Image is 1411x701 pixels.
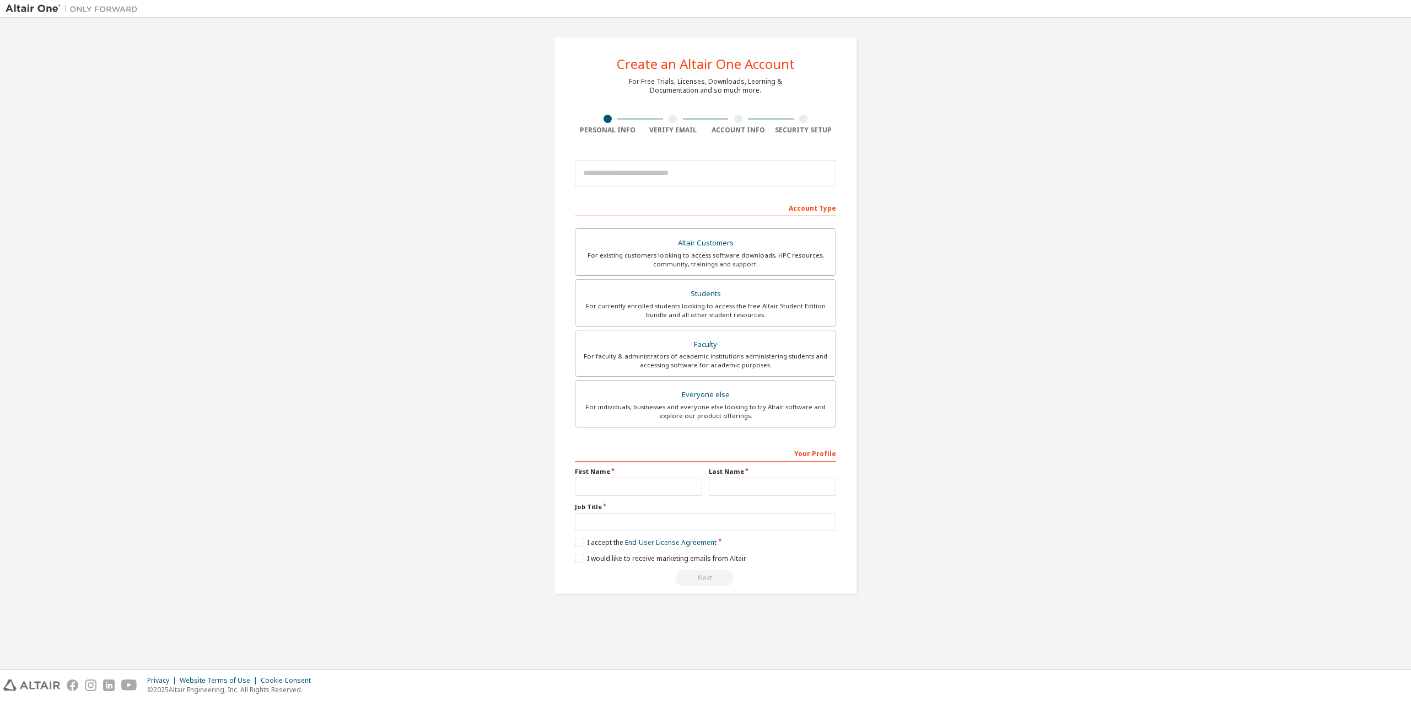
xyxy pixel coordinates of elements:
[582,251,829,269] div: For existing customers looking to access software downloads, HPC resources, community, trainings ...
[121,679,137,691] img: youtube.svg
[582,337,829,352] div: Faculty
[575,126,640,135] div: Personal Info
[625,538,717,547] a: End-User License Agreement
[180,676,261,685] div: Website Terms of Use
[261,676,317,685] div: Cookie Consent
[629,77,782,95] div: For Free Trials, Licenses, Downloads, Learning & Documentation and so much more.
[6,3,143,14] img: Altair One
[582,236,829,251] div: Altair Customers
[582,387,829,403] div: Everyone else
[67,679,78,691] img: facebook.svg
[575,444,836,462] div: Your Profile
[575,554,746,563] label: I would like to receive marketing emails from Altair
[640,126,706,135] div: Verify Email
[705,126,771,135] div: Account Info
[582,286,829,302] div: Students
[575,502,836,511] label: Job Title
[617,57,795,71] div: Create an Altair One Account
[709,467,836,476] label: Last Name
[147,676,180,685] div: Privacy
[103,679,115,691] img: linkedin.svg
[85,679,96,691] img: instagram.svg
[582,302,829,319] div: For currently enrolled students looking to access the free Altair Student Edition bundle and all ...
[582,352,829,370] div: For faculty & administrators of academic institutions administering students and accessing softwa...
[575,538,717,547] label: I accept the
[575,570,836,586] div: Read and acccept EULA to continue
[147,685,317,694] p: © 2025 Altair Engineering, Inc. All Rights Reserved.
[575,467,702,476] label: First Name
[575,199,836,216] div: Account Type
[3,679,60,691] img: altair_logo.svg
[771,126,837,135] div: Security Setup
[582,403,829,420] div: For individuals, businesses and everyone else looking to try Altair software and explore our prod...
